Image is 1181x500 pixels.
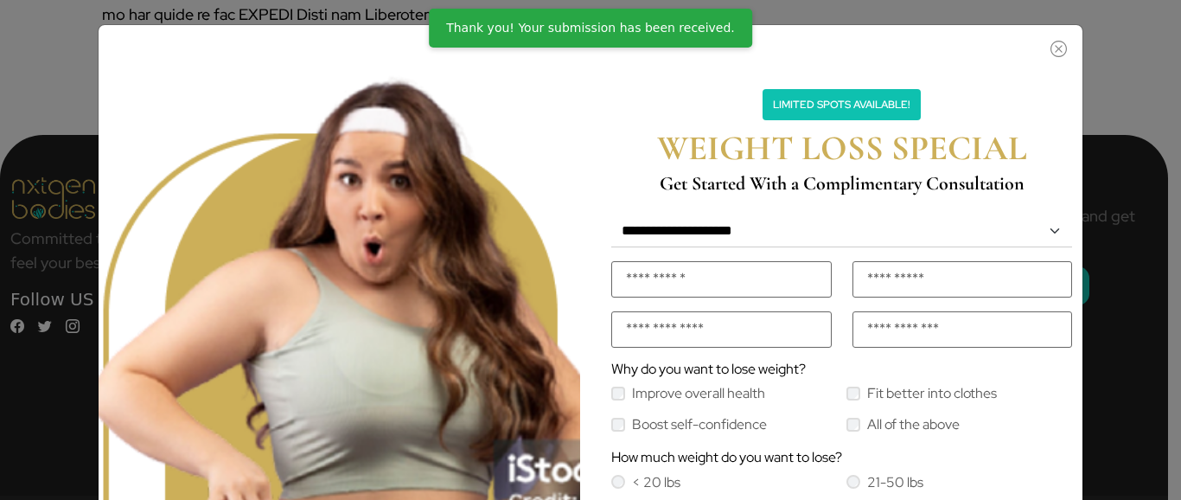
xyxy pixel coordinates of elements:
[601,34,1070,54] button: Close
[867,418,960,432] label: All of the above
[429,9,752,48] div: Thank you! Your submission has been received.
[615,127,1069,169] h2: WEIGHT LOSS SPECIAL
[615,172,1069,195] h4: Get Started With a Complimentary Consultation
[611,451,842,465] label: How much weight do you want to lose?
[611,215,1072,247] select: Default select example
[611,362,806,376] label: Why do you want to lose weight?
[763,89,921,120] p: Limited Spots Available!
[867,387,997,401] label: Fit better into clothes
[632,387,765,401] label: Improve overall health
[867,476,923,490] label: 21-50 lbs
[632,418,767,432] label: Boost self-confidence
[632,476,680,490] label: < 20 lbs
